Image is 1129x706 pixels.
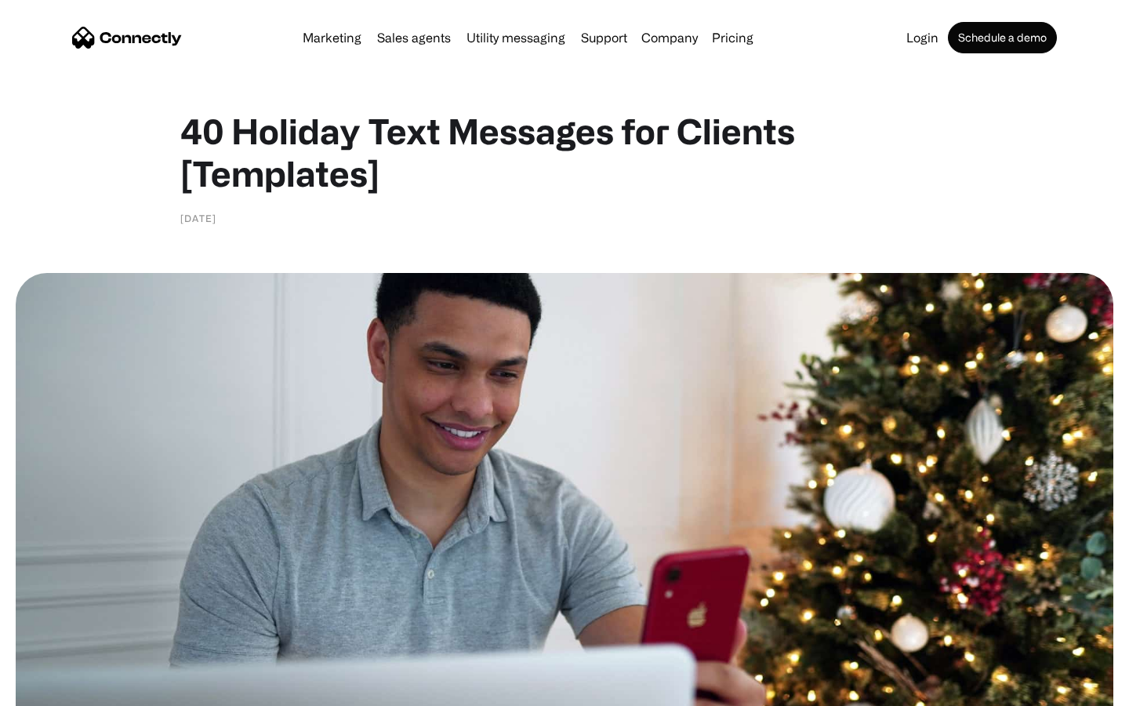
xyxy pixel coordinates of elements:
aside: Language selected: English [16,679,94,701]
a: Schedule a demo [948,22,1057,53]
div: Company [637,27,702,49]
a: Sales agents [371,31,457,44]
a: Login [900,31,945,44]
a: Marketing [296,31,368,44]
div: [DATE] [180,210,216,226]
a: home [72,26,182,49]
a: Support [575,31,633,44]
ul: Language list [31,679,94,701]
a: Pricing [706,31,760,44]
div: Company [641,27,698,49]
a: Utility messaging [460,31,572,44]
h1: 40 Holiday Text Messages for Clients [Templates] [180,110,949,195]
